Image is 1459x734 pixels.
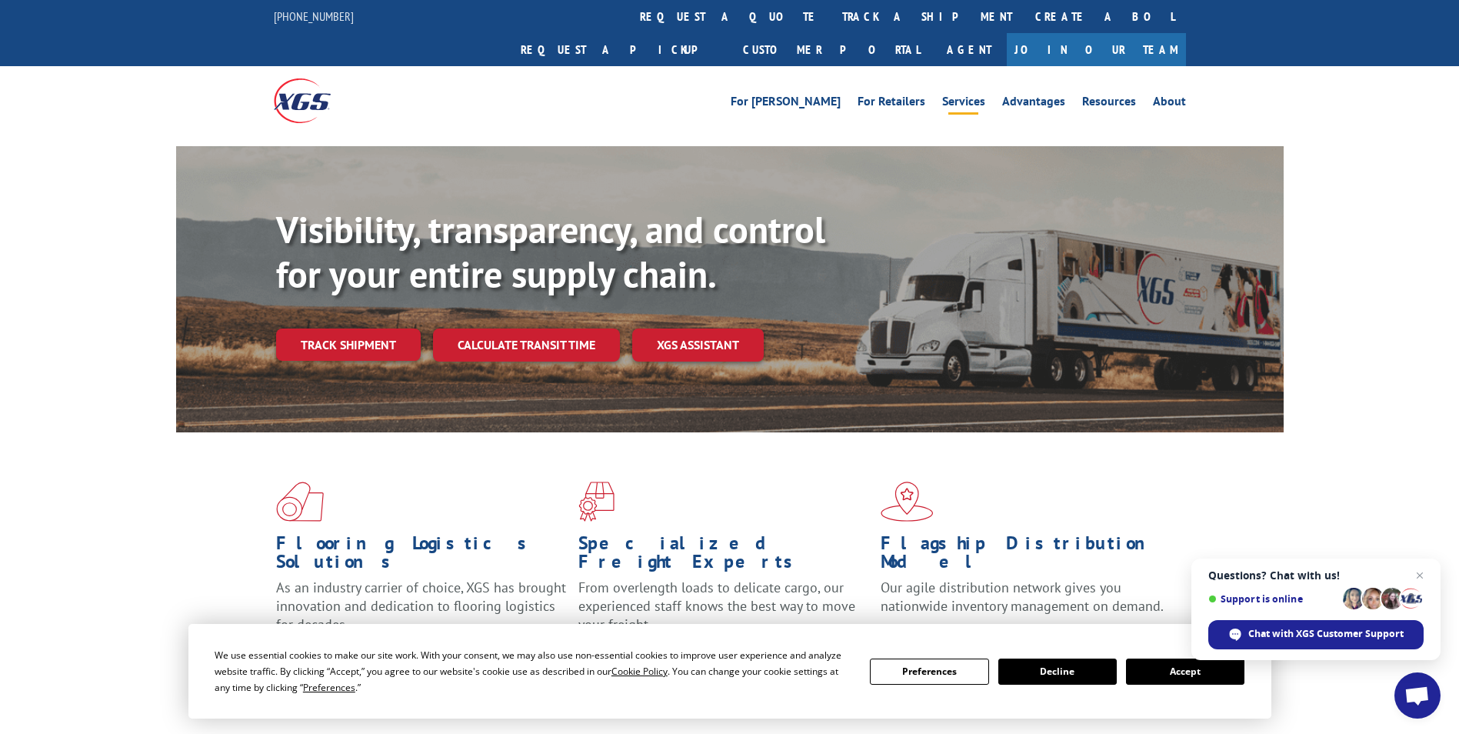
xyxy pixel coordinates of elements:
a: Request a pickup [509,33,731,66]
a: Advantages [1002,95,1065,112]
p: From overlength loads to delicate cargo, our experienced staff knows the best way to move your fr... [578,579,869,647]
button: Accept [1126,659,1244,685]
span: As an industry carrier of choice, XGS has brought innovation and dedication to flooring logistics... [276,579,566,633]
b: Visibility, transparency, and control for your entire supply chain. [276,205,825,298]
a: For [PERSON_NAME] [731,95,841,112]
div: We use essential cookies to make our site work. With your consent, we may also use non-essential ... [215,647,851,696]
h1: Specialized Freight Experts [578,534,869,579]
span: Support is online [1208,593,1337,605]
button: Decline [998,659,1117,685]
h1: Flooring Logistics Solutions [276,534,567,579]
div: Cookie Consent Prompt [188,624,1271,719]
a: Customer Portal [731,33,931,66]
button: Preferences [870,659,988,685]
h1: Flagship Distribution Model [881,534,1171,579]
span: Questions? Chat with us! [1208,569,1424,582]
a: About [1153,95,1186,112]
span: Close chat [1411,566,1429,585]
a: Services [942,95,985,112]
a: Join Our Team [1007,33,1186,66]
a: [PHONE_NUMBER] [274,8,354,24]
span: Chat with XGS Customer Support [1248,627,1404,641]
img: xgs-icon-total-supply-chain-intelligence-red [276,482,324,522]
span: Our agile distribution network gives you nationwide inventory management on demand. [881,579,1164,615]
div: Open chat [1394,672,1441,719]
img: xgs-icon-flagship-distribution-model-red [881,482,934,522]
a: For Retailers [858,95,925,112]
a: Calculate transit time [433,329,620,362]
a: Resources [1082,95,1136,112]
div: Chat with XGS Customer Support [1208,620,1424,649]
span: Preferences [303,681,355,694]
a: Agent [931,33,1007,66]
a: Track shipment [276,329,421,361]
a: XGS ASSISTANT [632,329,764,362]
img: xgs-icon-focused-on-flooring-red [578,482,615,522]
span: Cookie Policy [611,665,668,678]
